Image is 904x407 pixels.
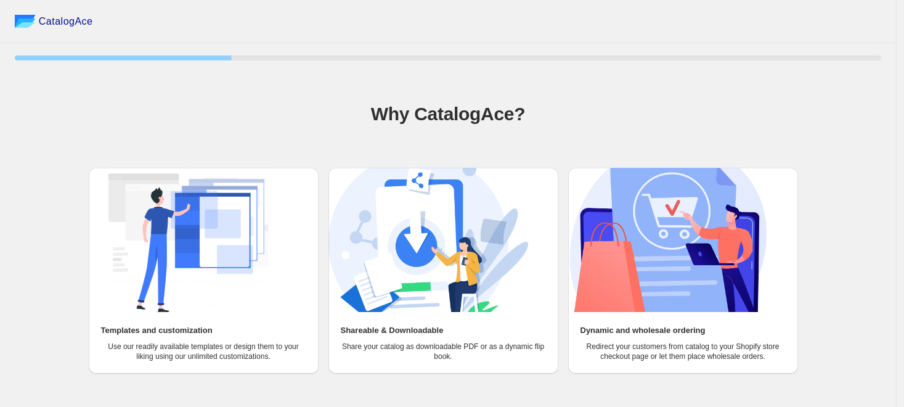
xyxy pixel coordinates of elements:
h2: Templates and customization [101,324,213,337]
p: Share your catalog as downloadable PDF or as a dynamic flip book. [341,342,546,361]
img: Shareable & Downloadable [328,168,528,312]
p: Redirect your customers from catalog to your Shopify store checkout page or let them place wholes... [580,342,786,361]
h2: Dynamic and wholesale ordering [580,324,706,337]
img: Templates and customization [89,168,288,312]
img: catalog ace [15,15,36,28]
p: Use our readily available templates or design them to your liking using our unlimited customizati... [101,342,306,361]
img: Dynamic and wholesale ordering [568,168,768,312]
h1: Why CatalogAce? [15,102,881,126]
span: CatalogAce [39,15,93,28]
h2: Shareable & Downloadable [341,324,444,337]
